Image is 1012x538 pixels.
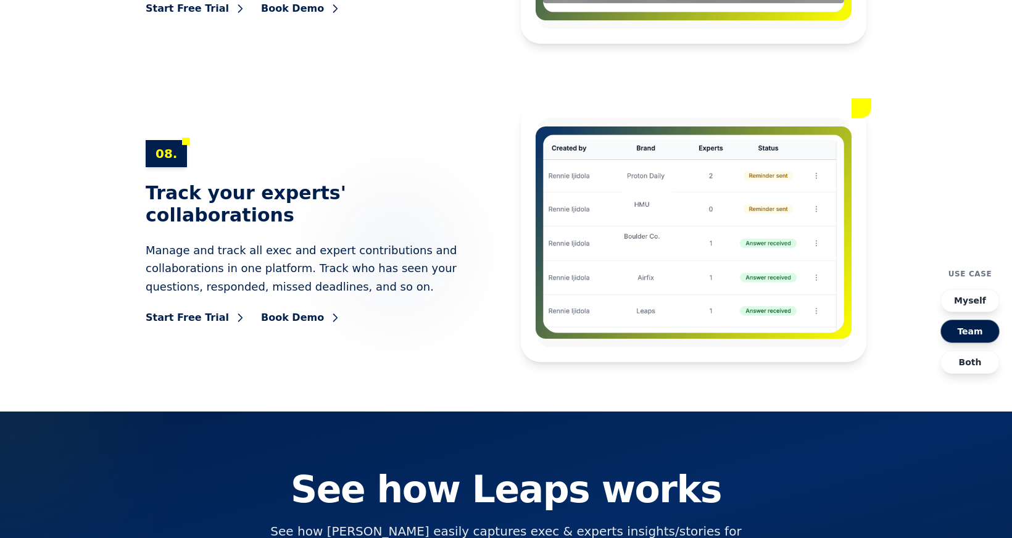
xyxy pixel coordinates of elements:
[146,1,246,16] a: Start Free Trial
[146,310,246,325] a: Start Free Trial
[261,310,341,325] a: Book Demo
[200,471,812,508] h2: See how Leaps works
[948,269,992,279] h4: Use Case
[146,241,491,296] p: Manage and track all exec and expert contributions and collaborations in one platform. Track who ...
[940,350,1000,374] button: Both
[146,140,187,167] div: 08.
[940,289,1000,312] button: Myself
[146,182,491,226] h3: Track your experts' collaborations
[261,1,341,16] a: Book Demo
[536,118,852,347] img: Collaboration tracking interface
[940,320,1000,343] button: Team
